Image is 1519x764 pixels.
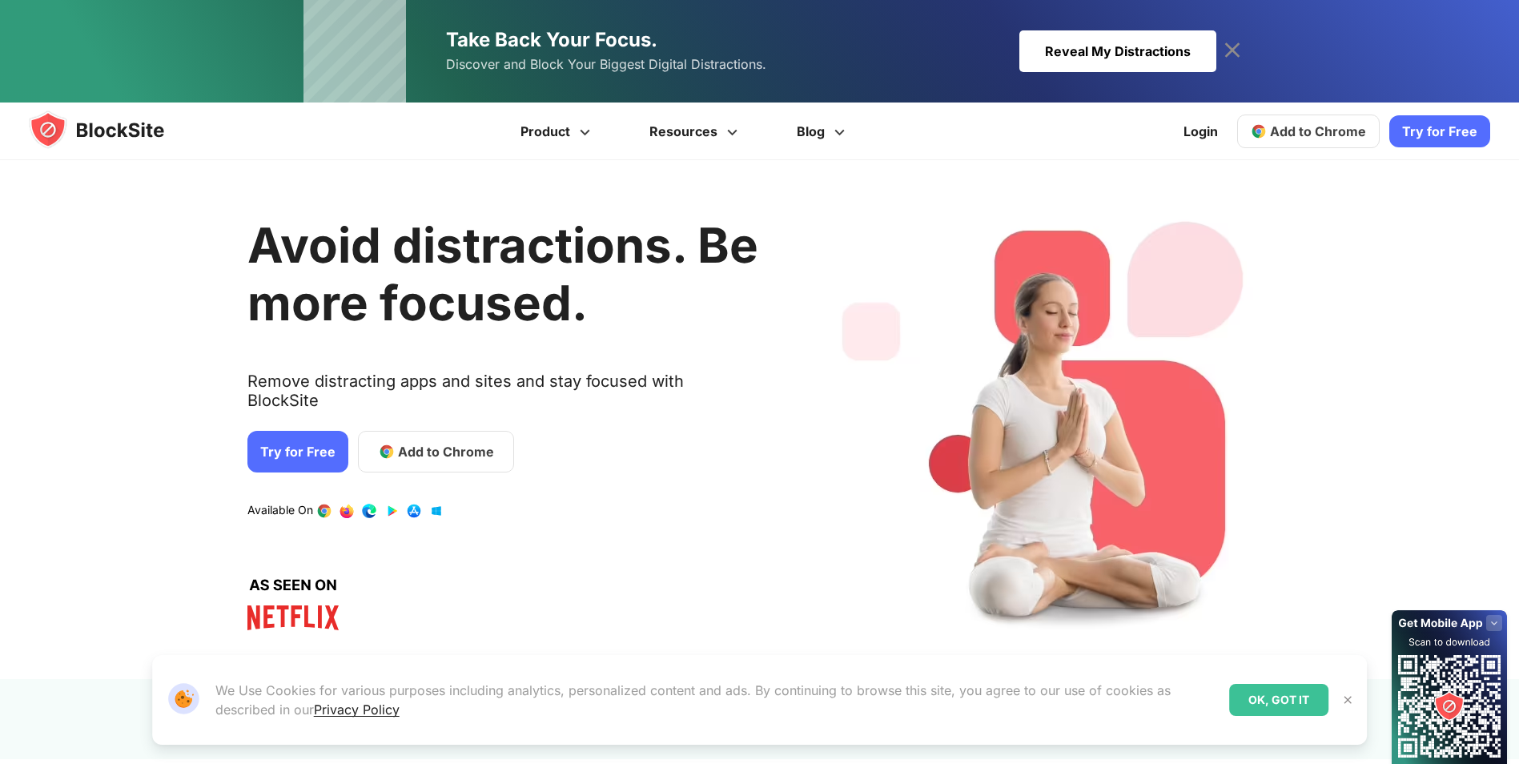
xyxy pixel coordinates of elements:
img: chrome-icon.svg [1251,123,1267,139]
a: Resources [622,103,770,160]
button: Close [1337,690,1358,710]
text: Available On [247,503,313,519]
div: OK, GOT IT [1229,684,1328,716]
span: Add to Chrome [1270,123,1366,139]
a: Product [493,103,622,160]
a: Blog [770,103,877,160]
p: We Use Cookies for various purposes including analytics, personalized content and ads. By continu... [215,681,1217,719]
div: Reveal My Distractions [1019,30,1216,72]
span: Discover and Block Your Biggest Digital Distractions. [446,53,766,76]
a: Try for Free [247,431,348,472]
text: Remove distracting apps and sites and stay focused with BlockSite [247,372,758,423]
span: Add to Chrome [398,442,494,461]
a: Add to Chrome [358,431,514,472]
img: Close [1341,694,1354,706]
a: Privacy Policy [314,702,400,718]
span: Take Back Your Focus. [446,28,657,51]
img: blocksite-icon.5d769676.svg [29,111,195,149]
a: Try for Free [1389,115,1490,147]
h1: Avoid distractions. Be more focused. [247,216,758,332]
a: Login [1174,112,1228,151]
a: Add to Chrome [1237,115,1380,148]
